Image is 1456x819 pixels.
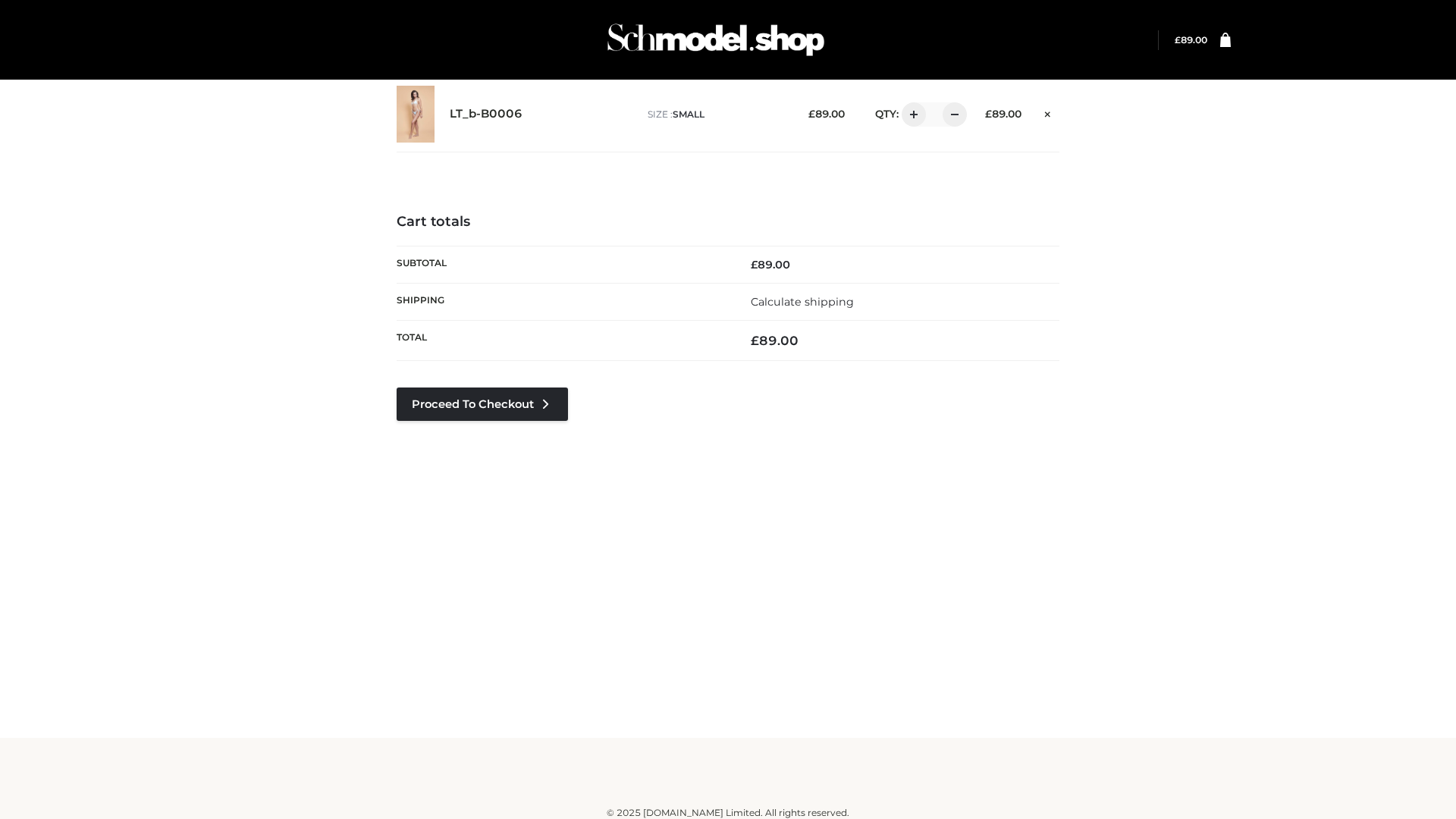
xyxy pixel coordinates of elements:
h4: Cart totals [397,214,1059,231]
span: £ [985,108,992,120]
th: Subtotal [397,246,728,283]
span: SMALL [673,108,704,120]
img: Schmodel Admin 964 [602,10,830,70]
bdi: 89.00 [751,258,790,271]
img: LT_b-B0006 - SMALL [397,86,435,143]
a: Remove this item [1037,102,1059,122]
a: Calculate shipping [751,295,854,309]
bdi: 89.00 [985,108,1021,120]
span: £ [751,258,758,271]
bdi: 89.00 [808,108,845,120]
span: £ [751,333,759,348]
a: £89.00 [1175,34,1207,45]
div: QTY: [860,102,962,127]
th: Shipping [397,283,728,320]
th: Total [397,321,728,361]
a: LT_b-B0006 [450,107,522,121]
a: Proceed to Checkout [397,388,568,421]
bdi: 89.00 [751,333,799,348]
p: size : [648,108,785,121]
bdi: 89.00 [1175,34,1207,45]
span: £ [808,108,815,120]
span: £ [1175,34,1181,45]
